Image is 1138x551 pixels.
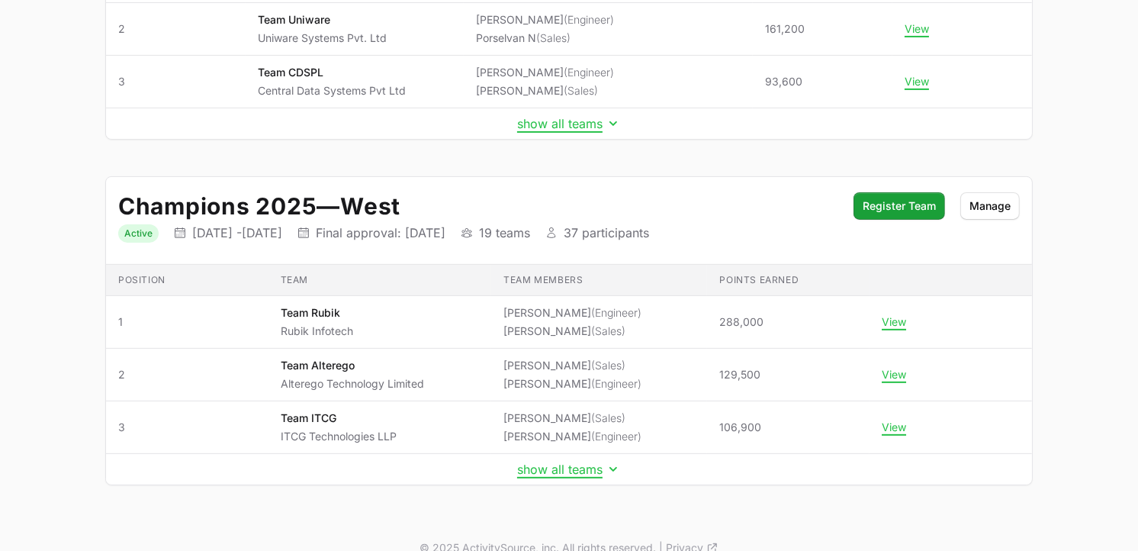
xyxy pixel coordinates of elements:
span: (Engineer) [591,377,641,390]
li: [PERSON_NAME] [503,411,641,426]
li: [PERSON_NAME] [476,12,614,27]
li: [PERSON_NAME] [503,305,641,321]
li: [PERSON_NAME] [476,83,614,98]
button: View [882,368,906,382]
span: 161,200 [765,21,805,37]
th: Team members [491,265,707,296]
li: [PERSON_NAME] [503,429,641,444]
span: 2 [118,21,233,37]
span: (Sales) [591,324,625,337]
button: Register Team [853,192,945,220]
div: Initiative details [105,176,1033,485]
span: (Engineer) [564,66,614,79]
p: Alterego Technology Limited [281,376,424,391]
span: 106,900 [719,420,761,435]
span: (Engineer) [564,13,614,26]
p: Team Rubik [281,305,353,321]
span: (Sales) [591,359,625,372]
li: Porselvan N [476,31,614,46]
button: Manage [960,192,1020,220]
span: 3 [118,74,233,89]
p: Final approval: [DATE] [316,225,445,240]
span: (Sales) [591,411,625,424]
span: (Sales) [536,31,571,44]
span: Register Team [863,197,936,215]
p: [DATE] - [DATE] [192,225,282,240]
li: [PERSON_NAME] [476,65,614,80]
button: View [905,75,929,89]
li: [PERSON_NAME] [503,376,641,391]
span: Manage [969,197,1011,215]
p: 19 teams [479,225,530,240]
p: Central Data Systems Pvt Ltd [258,83,406,98]
p: Team CDSPL [258,65,406,80]
p: Rubik Infotech [281,324,353,339]
th: Position [106,265,268,296]
button: show all teams [517,116,621,131]
span: 3 [118,420,256,435]
li: [PERSON_NAME] [503,358,641,373]
span: (Sales) [564,84,598,97]
h2: Champions 2025 West [118,192,838,220]
span: — [317,192,341,220]
button: View [882,420,906,434]
button: show all teams [517,462,621,477]
p: 37 participants [564,225,649,240]
th: Points earned [707,265,870,296]
p: Uniware Systems Pvt. Ltd [258,31,387,46]
p: Team Alterego [281,358,424,373]
p: ITCG Technologies LLP [281,429,397,444]
th: Team [268,265,492,296]
li: [PERSON_NAME] [503,324,641,339]
button: View [905,22,929,36]
span: 2 [118,367,256,382]
span: (Engineer) [591,430,641,443]
p: Team Uniware [258,12,387,27]
span: 1 [118,314,256,330]
span: 288,000 [719,314,763,330]
p: Team ITCG [281,411,397,426]
span: 129,500 [719,367,760,382]
span: 93,600 [765,74,802,89]
button: View [882,315,906,329]
span: (Engineer) [591,306,641,319]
